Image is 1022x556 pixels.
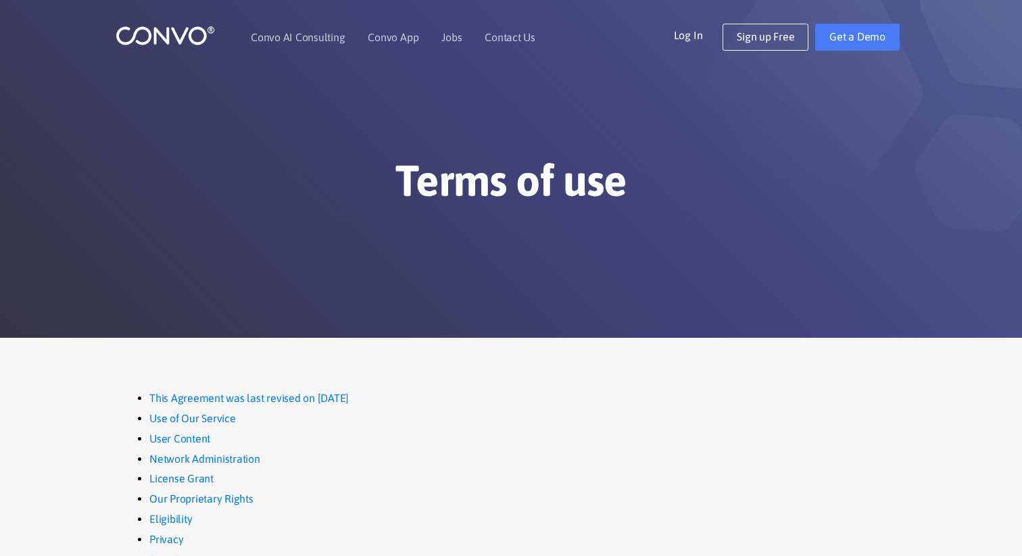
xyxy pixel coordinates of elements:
[149,489,253,509] a: Our Proprietary Rights
[149,509,192,530] a: Eligibility
[441,32,462,43] a: Jobs
[815,24,900,51] a: Get a Demo
[149,530,183,550] a: Privacy
[149,429,210,449] a: User Content
[251,32,345,43] a: Convo AI Consulting
[674,24,723,45] a: Log In
[485,32,535,43] a: Contact Us
[116,25,215,46] img: logo_1.png
[368,32,418,43] a: Convo App
[149,469,214,489] a: License Grant
[136,155,886,217] h1: Terms of use
[149,388,349,409] a: This Agreement was last revised on [DATE]
[723,24,808,51] a: Sign up Free
[149,449,260,470] a: Network Administration
[149,409,236,429] a: Use of Our Service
